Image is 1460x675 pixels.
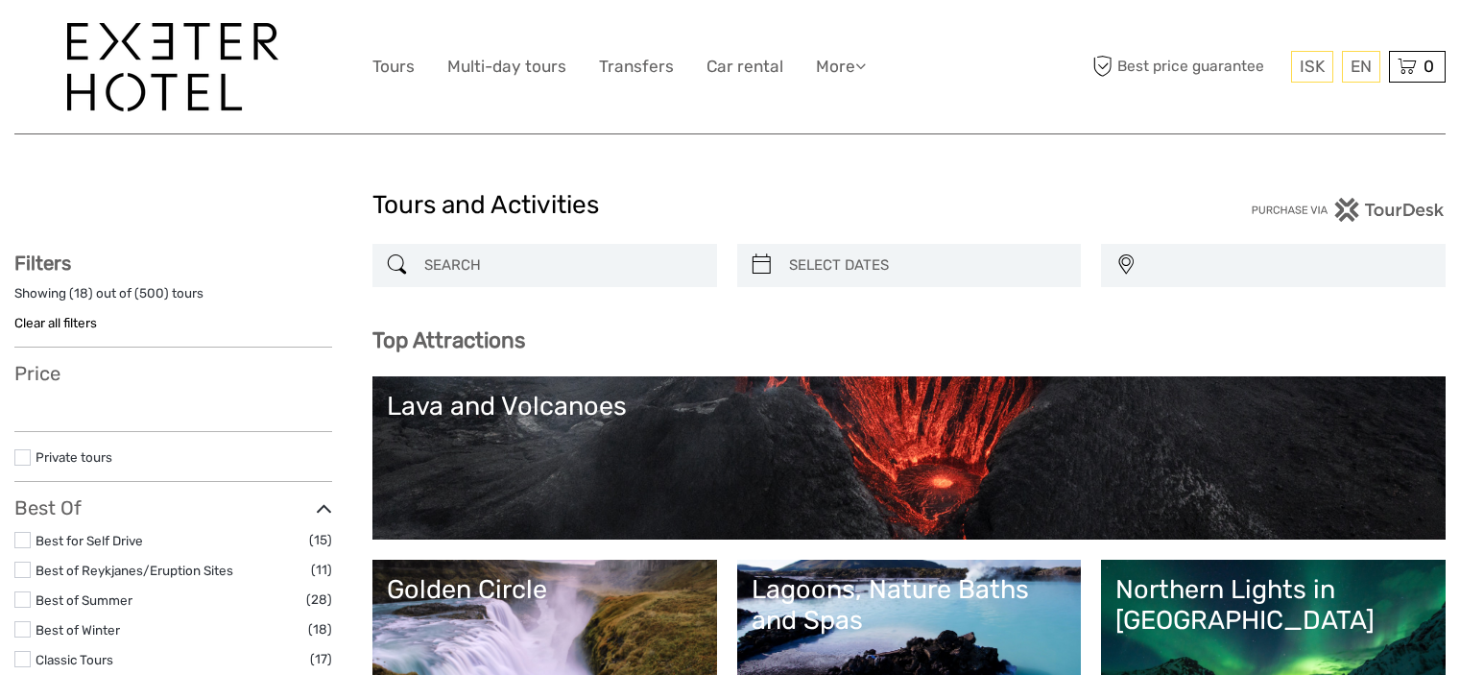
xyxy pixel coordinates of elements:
a: Best of Summer [36,592,132,608]
a: Transfers [599,53,674,81]
label: 500 [139,284,164,302]
span: 0 [1421,57,1437,76]
div: Lava and Volcanoes [387,391,1431,422]
h1: Tours and Activities [372,190,1089,221]
a: Tours [372,53,415,81]
strong: Filters [14,252,71,275]
a: Private tours [36,449,112,465]
a: More [816,53,866,81]
a: Car rental [706,53,783,81]
a: Clear all filters [14,315,97,330]
img: 1336-96d47ae6-54fc-4907-bf00-0fbf285a6419_logo_big.jpg [67,23,278,111]
input: SEARCH [417,249,707,282]
span: (11) [311,559,332,581]
div: Golden Circle [387,574,703,605]
a: Best of Reykjanes/Eruption Sites [36,563,233,578]
a: Multi-day tours [447,53,566,81]
h3: Price [14,362,332,385]
b: Top Attractions [372,327,525,353]
span: (17) [310,648,332,670]
a: Lava and Volcanoes [387,391,1431,525]
a: Best for Self Drive [36,533,143,548]
a: Classic Tours [36,652,113,667]
div: Lagoons, Nature Baths and Spas [752,574,1067,637]
span: (28) [306,589,332,611]
input: SELECT DATES [781,249,1072,282]
div: EN [1342,51,1380,83]
span: Best price guarantee [1088,51,1286,83]
img: PurchaseViaTourDesk.png [1251,198,1446,222]
a: Best of Winter [36,622,120,638]
div: Northern Lights in [GEOGRAPHIC_DATA] [1115,574,1431,637]
h3: Best Of [14,496,332,519]
span: (15) [309,529,332,551]
div: Showing ( ) out of ( ) tours [14,284,332,314]
span: ISK [1300,57,1325,76]
label: 18 [74,284,88,302]
span: (18) [308,618,332,640]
